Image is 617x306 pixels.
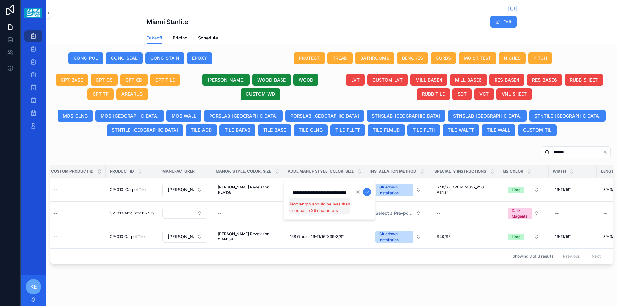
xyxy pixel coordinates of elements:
[570,77,598,83] span: RUBB-SHEET
[61,77,83,83] span: CPT-BASE
[87,88,114,100] button: CPT-TP
[299,127,323,133] span: TILE-CLNG
[299,55,320,61] span: PROTECT
[162,183,208,196] a: Select Button
[125,77,142,83] span: CPT-GD
[512,187,521,193] div: Lime
[287,232,362,242] a: 158 Glacier 19-11/16"X39-3/8"
[202,74,250,86] button: [PERSON_NAME]
[489,74,524,86] button: RES-BASE4
[603,150,610,155] button: Clear
[51,185,102,195] a: --
[335,127,360,133] span: TILE-FLLFT
[370,228,426,245] button: Select Button
[187,52,212,64] button: EPOXY
[437,211,441,216] div: --
[21,26,46,140] div: scrollable content
[434,182,495,197] a: $40/SF DR01424037_P50 Ashlar
[51,169,94,174] span: Custom Product ID
[513,254,553,259] span: Showing 3 of 3 results
[553,169,566,174] span: Width
[299,77,313,83] span: WOOD
[532,77,557,83] span: RES-BASE6
[367,110,445,122] button: STNSLAB-[GEOGRAPHIC_DATA]
[533,55,547,61] span: PITCH
[216,169,271,174] span: Manuf, Style, Color, Size
[450,74,487,86] button: MILL-BASE6
[290,234,344,239] span: 158 Glacier 19-11/16"X39-3/8"
[552,232,593,242] a: 19-11/16"
[147,32,162,44] a: Takeoff
[258,124,291,136] button: TILE-BASE
[173,35,188,41] span: Pricing
[458,91,467,97] span: SDT
[58,110,93,122] button: MOS-CLNG
[367,74,408,86] button: CUSTOM-LVT
[495,77,519,83] span: RES-BASE4
[503,184,544,196] button: Select Button
[355,52,394,64] button: BATHROOMS
[106,52,143,64] button: CONC-SEAL
[453,113,522,119] span: STNSLAB-[GEOGRAPHIC_DATA]
[209,113,278,119] span: PORSLAB-[GEOGRAPHIC_DATA]
[186,124,217,136] button: TILE-ADD
[285,110,364,122] button: PORSLAB-[GEOGRAPHIC_DATA]
[434,169,486,174] span: Specialty Instructions
[74,55,98,61] span: CONC-POL
[219,124,255,136] button: TILE-BAFAB
[147,35,162,41] span: Takeoff
[434,232,495,242] a: $40/SF
[112,127,178,133] span: STNTILE-[GEOGRAPHIC_DATA]
[375,210,413,216] span: Select a Pre-populated Installation Method
[410,74,447,86] button: MILL-BASE4
[162,230,208,243] a: Select Button
[30,283,37,291] span: KE
[474,88,494,100] button: VCT
[402,55,423,61] span: BENCHES
[162,207,208,219] a: Select Button
[487,127,510,133] span: TILE-WALL
[111,55,138,61] span: CONC-SEAL
[413,127,435,133] span: TILE-FLTH
[512,234,521,240] div: Lime
[502,231,545,243] a: Select Button
[96,77,112,83] span: CPT-DS
[110,211,154,216] a: CP-010 Attic Stock - 5%
[503,205,544,222] button: Select Button
[120,74,148,86] button: CPT-GD
[63,113,88,119] span: MOS-CLNG
[101,113,159,119] span: MOS-[GEOGRAPHIC_DATA]
[204,110,283,122] button: PORSLAB-[GEOGRAPHIC_DATA]
[215,182,280,197] a: [PERSON_NAME] Revelation REV158
[51,208,102,218] a: --
[372,113,440,119] span: STNSLAB-[GEOGRAPHIC_DATA]
[166,110,201,122] button: MOS-WALL
[370,181,426,198] button: Select Button
[370,207,426,219] button: Select Button
[534,113,601,119] span: STNTILE-[GEOGRAPHIC_DATA]
[373,127,400,133] span: TILE-FLMUD
[198,35,218,41] span: Schedule
[172,113,196,119] span: MOS-WALL
[162,208,207,219] button: Select Button
[555,211,559,216] div: --
[162,231,207,243] button: Select Button
[601,169,617,174] span: Length
[443,124,479,136] button: TILE-WALFT
[379,231,409,243] div: Gluedown Installation
[56,74,88,86] button: CPT-BASE
[565,74,603,86] button: RUBB-SHEET
[291,113,359,119] span: PORSLAB-[GEOGRAPHIC_DATA]
[330,124,365,136] button: TILE-FLLFT
[437,234,451,239] span: $40/SF
[448,110,527,122] button: STNSLAB-[GEOGRAPHIC_DATA]
[215,208,280,218] a: --
[162,184,207,196] button: Select Button
[150,74,180,86] button: CPT-TILE
[121,91,143,97] span: AREARUG
[527,74,562,86] button: RES-BASE6
[257,77,286,83] span: WOOD-BASE
[162,169,195,174] span: Manufacturer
